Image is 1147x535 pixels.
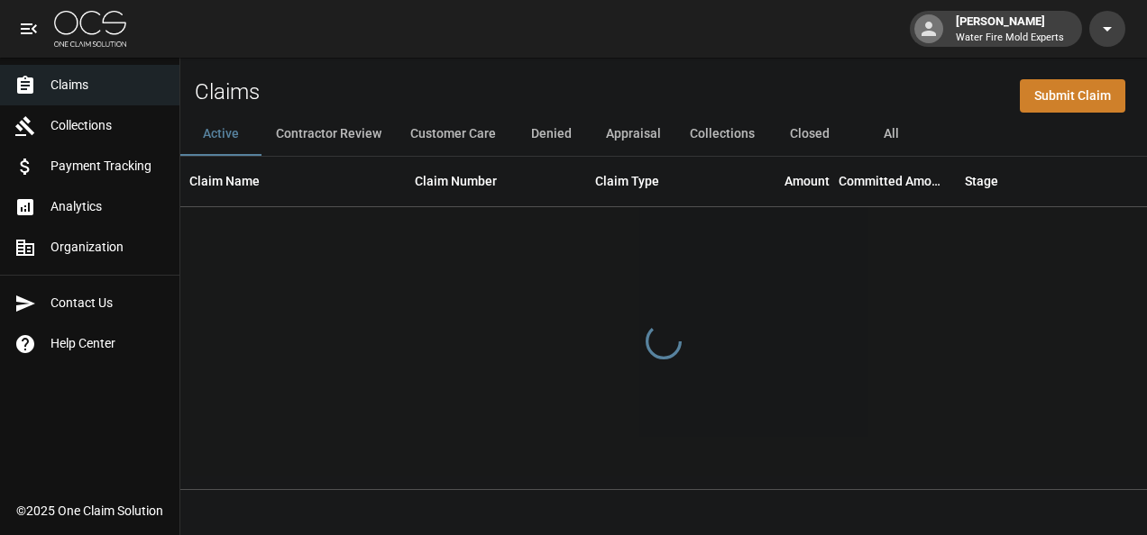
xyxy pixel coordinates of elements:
h2: Claims [195,79,260,105]
div: Claim Number [415,156,497,206]
div: Amount [785,156,830,206]
div: Claim Name [180,156,406,206]
span: Payment Tracking [50,157,165,176]
button: Collections [675,113,769,156]
button: Closed [769,113,850,156]
div: Stage [965,156,998,206]
button: Active [180,113,262,156]
span: Help Center [50,334,165,353]
span: Analytics [50,197,165,216]
div: dynamic tabs [180,113,1147,156]
button: Contractor Review [262,113,396,156]
button: Customer Care [396,113,510,156]
button: All [850,113,931,156]
a: Submit Claim [1020,79,1125,113]
div: Claim Number [406,156,586,206]
div: Committed Amount [839,156,947,206]
p: Water Fire Mold Experts [956,31,1064,46]
div: Committed Amount [839,156,956,206]
div: Claim Name [189,156,260,206]
span: Organization [50,238,165,257]
div: [PERSON_NAME] [949,13,1071,45]
button: open drawer [11,11,47,47]
button: Denied [510,113,592,156]
div: Claim Type [595,156,659,206]
img: ocs-logo-white-transparent.png [54,11,126,47]
span: Claims [50,76,165,95]
button: Appraisal [592,113,675,156]
span: Collections [50,116,165,135]
div: Claim Type [586,156,721,206]
div: © 2025 One Claim Solution [16,502,163,520]
span: Contact Us [50,294,165,313]
div: Amount [721,156,839,206]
